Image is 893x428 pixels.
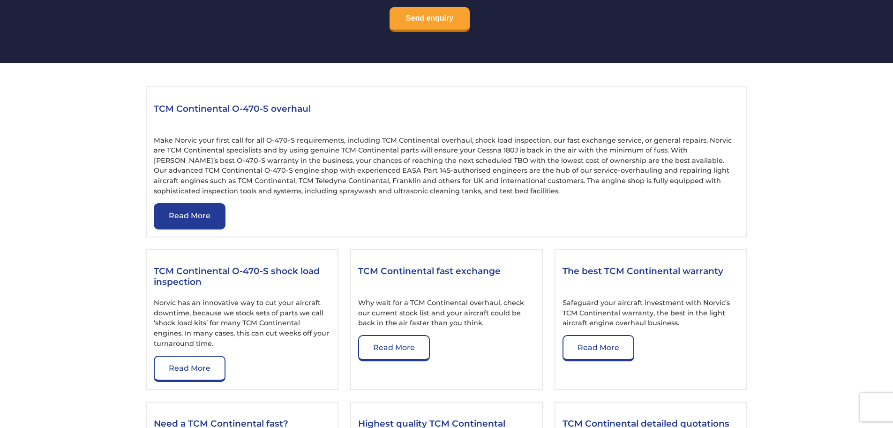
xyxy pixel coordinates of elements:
[358,335,430,361] a: Read More
[154,356,225,382] a: Read More
[154,203,225,229] a: Read More
[563,266,739,289] h3: The best TCM Continental warranty
[390,7,470,32] input: Send enquiry
[563,298,739,329] p: Safeguard your aircraft investment with Norvic’s TCM Continental warranty, the best in the light ...
[154,103,739,127] h3: TCM Continental O-470-S overhaul
[154,298,330,349] p: Norvic has an innovative way to cut your aircraft downtime, because we stock sets of parts we cal...
[154,136,739,197] p: Make Norvic your first call for all O-470-S requirements, including TCM Continental overhaul, sho...
[358,266,535,289] h3: TCM Continental fast exchange
[358,298,535,329] p: Why wait for a TCM Continental overhaul, check our current stock list and your aircraft could be ...
[154,266,330,289] h3: TCM Continental O-470-S shock load inspection
[563,335,634,361] a: Read More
